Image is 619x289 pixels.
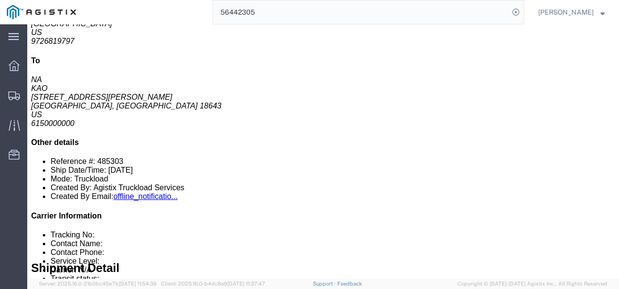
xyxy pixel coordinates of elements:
[119,281,157,287] span: [DATE] 11:54:36
[39,281,157,287] span: Server: 2025.16.0-21b0bc45e7b
[538,6,605,18] button: [PERSON_NAME]
[457,280,607,288] span: Copyright © [DATE]-[DATE] Agistix Inc., All Rights Reserved
[227,281,265,287] span: [DATE] 11:37:47
[337,281,362,287] a: Feedback
[161,281,265,287] span: Client: 2025.16.0-b4dc8a9
[313,281,337,287] a: Support
[213,0,509,24] input: Search for shipment number, reference number
[538,7,594,18] span: Nathan Seeley
[7,5,76,19] img: logo
[27,24,619,279] iframe: FS Legacy Container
